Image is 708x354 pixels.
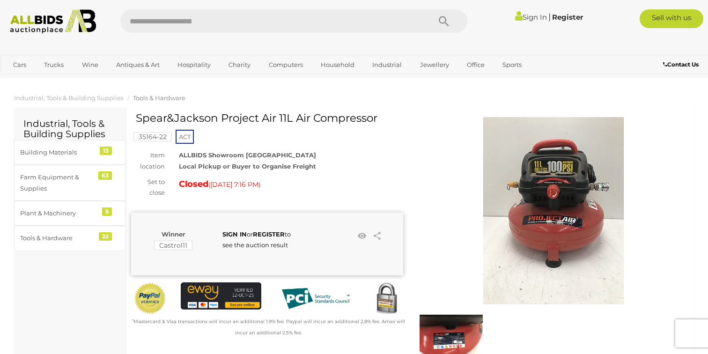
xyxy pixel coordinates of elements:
div: Set to close [124,177,172,199]
img: eWAY Payment Gateway [181,282,261,309]
div: Plant & Machinery [20,208,97,219]
strong: ALLBIDS Showroom [GEOGRAPHIC_DATA] [179,151,316,159]
a: Tools & Hardware 22 [14,226,126,251]
div: 63 [98,171,112,180]
a: Trucks [38,57,70,73]
div: 5 [102,207,112,216]
h1: Spear&Jackson Project Air 11L Air Compressor [136,112,401,124]
img: Official PayPal Seal [133,282,167,315]
a: Charity [222,57,257,73]
a: Farm Equipment & Supplies 63 [14,165,126,201]
mark: 35164-22 [133,132,172,141]
span: [DATE] 7:16 PM [210,180,258,189]
button: Search [420,9,467,33]
span: ACT [176,130,194,144]
li: Watch this item [355,229,369,243]
span: ( ) [208,181,260,188]
b: Contact Us [663,61,699,68]
a: Cars [7,57,32,73]
a: Antiques & Art [110,57,166,73]
div: 13 [100,147,112,155]
a: Register [552,13,583,22]
img: Secured by Rapid SSL [370,282,403,316]
a: Hospitality [171,57,217,73]
a: Building Materials 13 [14,140,126,165]
span: | [548,12,551,22]
img: Allbids.com.au [5,9,101,34]
a: Sell with us [640,9,703,28]
img: Spear&Jackson Project Air 11L Air Compressor [460,117,647,304]
a: Office [461,57,491,73]
a: Computers [263,57,309,73]
a: Sign In [515,13,547,22]
strong: Closed [179,179,208,189]
a: REGISTER [253,230,285,238]
a: Wine [76,57,104,73]
a: 35164-22 [133,133,172,140]
a: Industrial, Tools & Building Supplies [14,94,124,102]
b: Winner [162,230,185,238]
a: Jewellery [414,57,455,73]
a: Contact Us [663,59,701,70]
span: or to see the auction result [222,230,291,249]
div: Building Materials [20,147,97,158]
a: Sports [496,57,528,73]
small: Mastercard & Visa transactions will incur an additional 1.9% fee. Paypal will incur an additional... [132,318,405,335]
strong: Local Pickup or Buyer to Organise Freight [179,162,316,170]
a: Household [315,57,361,73]
a: Tools & Hardware [133,94,185,102]
div: 22 [99,232,112,241]
div: Item location [124,150,172,172]
a: Plant & Machinery 5 [14,201,126,226]
div: Farm Equipment & Supplies [20,172,97,194]
img: PCI DSS compliant [275,282,356,315]
a: [GEOGRAPHIC_DATA] [7,73,86,88]
a: Industrial [366,57,408,73]
h2: Industrial, Tools & Building Supplies [23,118,117,139]
mark: Castrol11 [154,241,192,250]
a: SIGN IN [222,230,247,238]
div: Tools & Hardware [20,233,97,243]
